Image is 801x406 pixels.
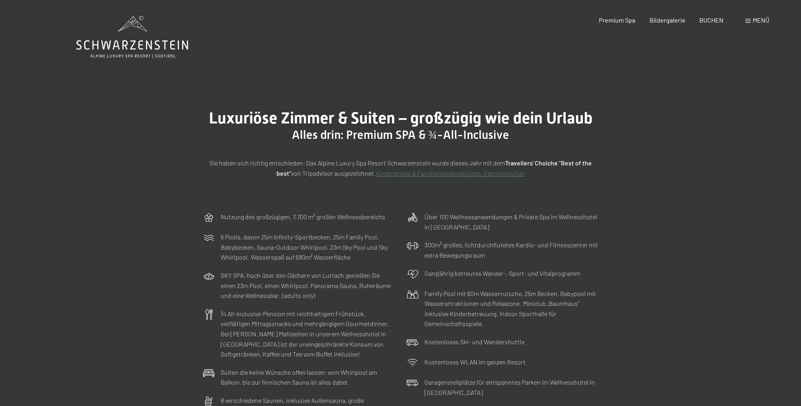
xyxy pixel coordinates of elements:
[699,16,723,24] a: BUCHEN
[209,109,593,127] span: Luxuriöse Zimmer & Suiten – großzügig wie dein Urlaub
[276,159,592,177] strong: Travellers' Choiche "Best of the best"
[599,16,635,24] a: Premium Spa
[424,240,598,260] p: 300m² großes, lichtdurchflutetes Kardio- und Fitnesscenter mit extra Bewegungsraum
[376,169,525,177] a: Kinderpreise & Familienkonbinationen- Familiensuiten
[424,377,598,397] p: Garagenstellplätze für entspanntes Parken im Wellnesshotel in [GEOGRAPHIC_DATA]
[424,357,526,367] p: Kostenloses WLAN im ganzen Resort
[424,288,598,329] p: Family Pool mit 60m Wasserrutsche, 25m Becken, Babypool mit Wasserattraktionen und Relaxzone. Min...
[650,16,685,24] a: Bildergalerie
[221,270,395,301] p: SKY SPA: hoch über den Dächern von Luttach genießen Sie einen 23m Pool, einen Whirlpool, Panorama...
[424,337,525,347] p: Kostenloses Ski- und Wandershuttle
[221,309,395,359] p: ¾ All-inclusive-Pension mit reichhaltigem Frühstück, vielfältigen Mittagssnacks und mehrgängigem ...
[424,268,580,279] p: Ganzjährig betreutes Wander-, Sport- und Vitalprogramm
[221,212,385,222] p: Nutzung des großzügigen, 7.700 m² großen Wellnessbereichs
[753,16,769,24] span: Menü
[292,128,509,142] span: Alles drin: Premium SPA & ¾-All-Inclusive
[203,158,598,178] p: Sie haben sich richtig entschieden: Das Alpine Luxury Spa Resort Schwarzenstein wurde dieses Jahr...
[221,367,395,387] p: Suiten die keine Wünsche offen lassen: vom Whirlpool am Balkon, bis zur finnischen Sauna ist alle...
[424,212,598,232] p: Über 100 Wellnessanwendungen & Private Spa im Wellnesshotel in [GEOGRAPHIC_DATA]
[221,232,395,262] p: 6 Pools, davon 25m Infinity-Sportbecken, 25m Family Pool, Babybecken, Sauna-Outdoor Whirlpool, 23...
